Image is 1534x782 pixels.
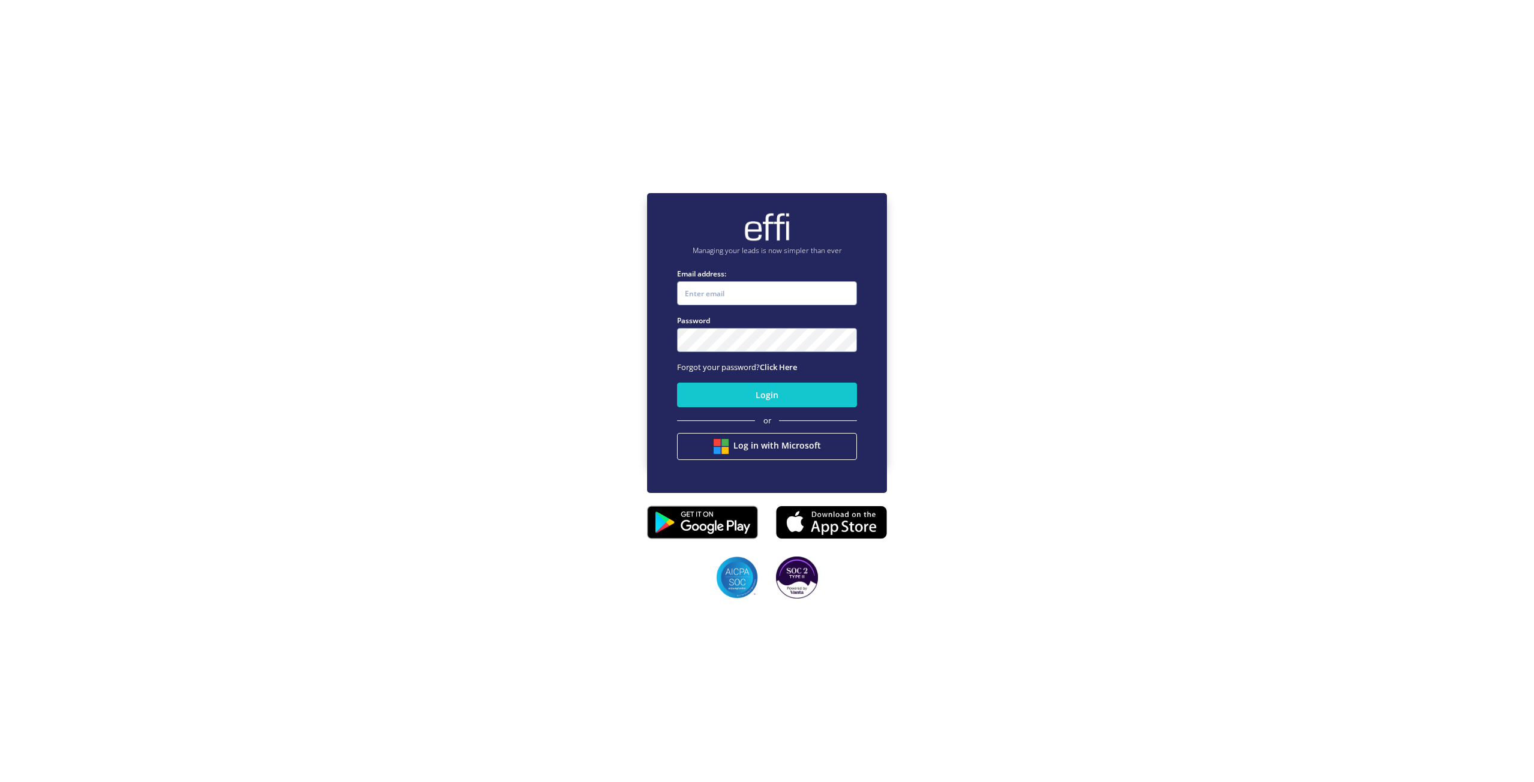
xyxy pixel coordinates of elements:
[776,502,887,543] img: appstore.8725fd3.png
[677,281,857,305] input: Enter email
[763,415,771,427] span: or
[677,383,857,407] button: Login
[677,315,857,326] label: Password
[714,439,729,454] img: btn google
[677,268,857,279] label: Email address:
[677,245,857,256] p: Managing your leads is now simpler than ever
[677,433,857,460] button: Log in with Microsoft
[647,498,758,547] img: playstore.0fabf2e.png
[716,557,758,598] img: SOC2 badges
[677,362,797,372] span: Forgot your password?
[776,557,818,598] img: SOC2 badges
[743,212,791,242] img: brand-logo.ec75409.png
[760,362,797,372] a: Click Here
